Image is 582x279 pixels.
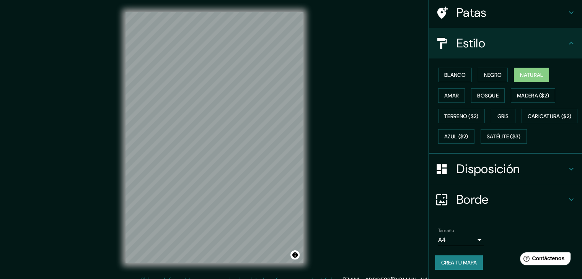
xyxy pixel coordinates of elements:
button: Caricatura ($2) [522,109,578,123]
font: Patas [456,5,487,21]
button: Activar o desactivar atribución [290,250,300,260]
font: Madera ($2) [517,92,549,99]
button: Madera ($2) [511,88,555,103]
canvas: Mapa [126,12,303,263]
button: Crea tu mapa [435,255,483,270]
font: Azul ($2) [444,133,468,140]
div: Disposición [429,154,582,184]
font: Bosque [477,92,499,99]
font: Amar [444,92,459,99]
font: Crea tu mapa [441,259,477,266]
button: Natural [514,68,549,82]
button: Gris [491,109,515,123]
button: Satélite ($3) [481,129,527,144]
font: Terreno ($2) [444,113,479,120]
font: Negro [484,71,502,78]
font: A4 [438,236,446,244]
button: Azul ($2) [438,129,474,144]
button: Blanco [438,68,472,82]
div: Borde [429,184,582,215]
font: Natural [520,71,543,78]
font: Blanco [444,71,466,78]
font: Satélite ($3) [487,133,521,140]
font: Disposición [456,161,520,177]
font: Caricatura ($2) [528,113,572,120]
iframe: Lanzador de widgets de ayuda [514,249,574,271]
button: Negro [478,68,508,82]
div: Estilo [429,28,582,58]
button: Bosque [471,88,505,103]
button: Terreno ($2) [438,109,485,123]
button: Amar [438,88,465,103]
font: Estilo [456,35,485,51]
div: A4 [438,234,484,246]
font: Gris [497,113,509,120]
font: Tamaño [438,227,454,234]
font: Borde [456,191,489,208]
